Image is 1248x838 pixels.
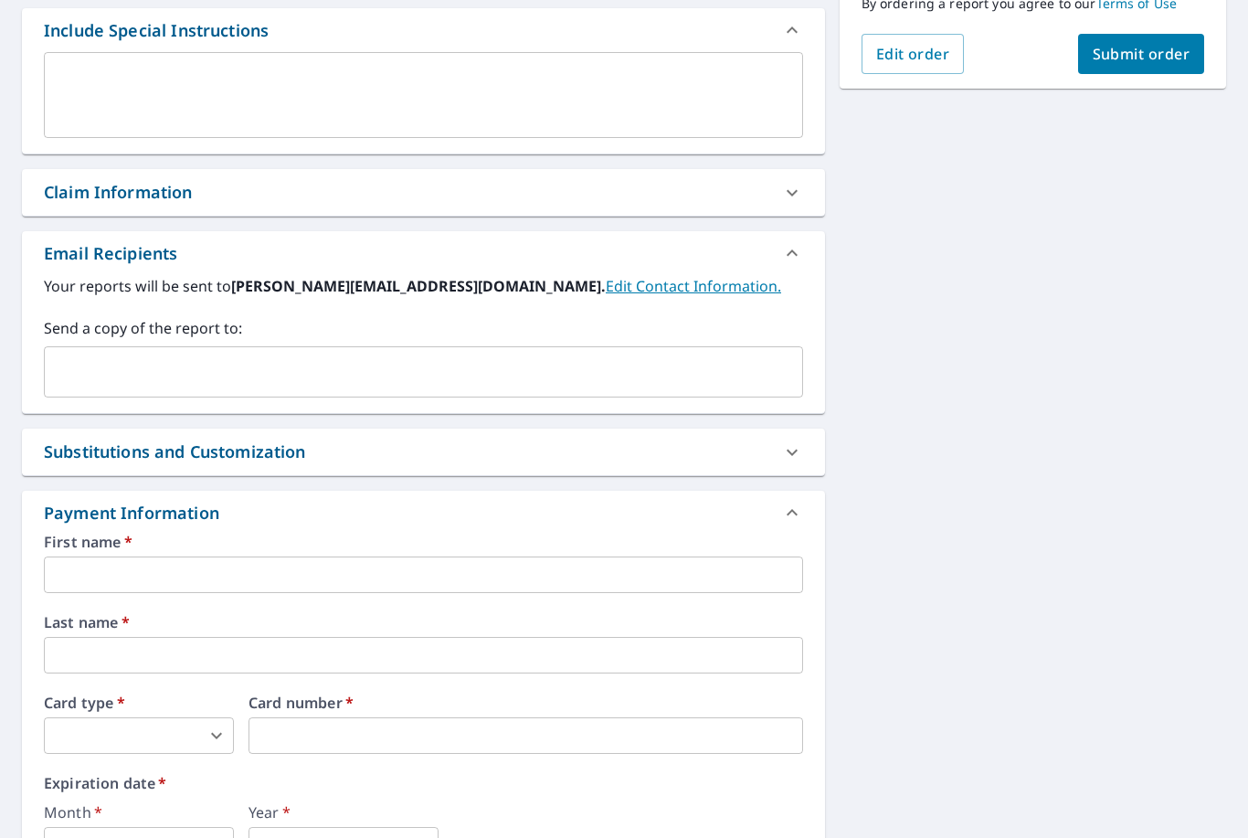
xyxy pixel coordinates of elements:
[876,44,950,64] span: Edit order
[606,276,781,296] a: EditContactInfo
[862,34,965,74] button: Edit order
[44,241,177,266] div: Email Recipients
[44,180,193,205] div: Claim Information
[44,317,803,339] label: Send a copy of the report to:
[44,805,234,820] label: Month
[44,776,803,790] label: Expiration date
[231,276,606,296] b: [PERSON_NAME][EMAIL_ADDRESS][DOMAIN_NAME].
[22,491,825,535] div: Payment Information
[249,695,803,710] label: Card number
[44,615,803,630] label: Last name
[22,8,825,52] div: Include Special Instructions
[44,535,803,549] label: First name
[44,717,234,754] div: ​
[22,231,825,275] div: Email Recipients
[22,429,825,475] div: Substitutions and Customization
[22,169,825,216] div: Claim Information
[249,805,439,820] label: Year
[44,275,803,297] label: Your reports will be sent to
[44,18,269,43] div: Include Special Instructions
[44,501,227,525] div: Payment Information
[44,440,306,464] div: Substitutions and Customization
[1093,44,1190,64] span: Submit order
[44,695,234,710] label: Card type
[1078,34,1205,74] button: Submit order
